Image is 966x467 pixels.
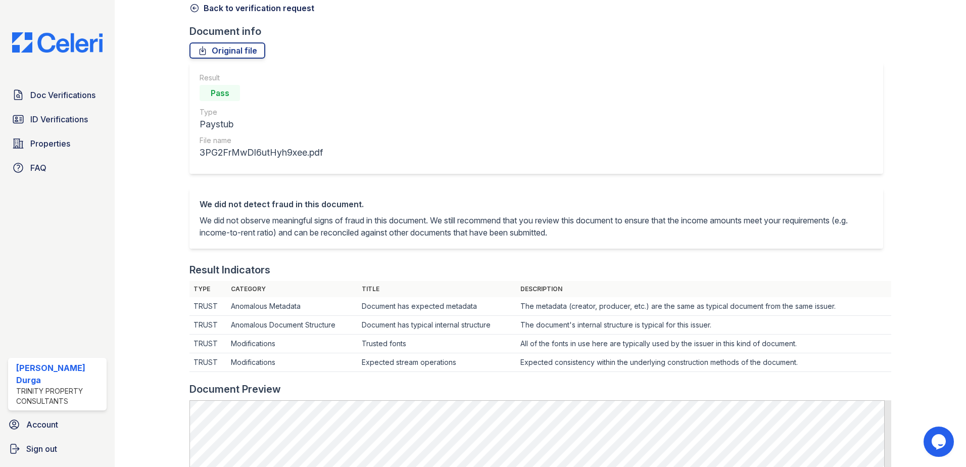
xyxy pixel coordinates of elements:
td: TRUST [189,353,227,372]
td: Expected consistency within the underlying construction methods of the document. [516,353,891,372]
div: Pass [200,85,240,101]
a: Doc Verifications [8,85,107,105]
div: Document info [189,24,891,38]
div: Trinity Property Consultants [16,386,103,406]
span: ID Verifications [30,113,88,125]
td: The document's internal structure is typical for this issuer. [516,316,891,335]
td: Trusted fonts [358,335,516,353]
a: Sign out [4,439,111,459]
div: Paystub [200,117,323,131]
td: Anomalous Document Structure [227,316,358,335]
div: 3PG2FrMwDl6utHyh9xee.pdf [200,146,323,160]
td: Modifications [227,353,358,372]
th: Category [227,281,358,297]
div: We did not detect fraud in this document. [200,198,873,210]
td: TRUST [189,297,227,316]
a: Account [4,414,111,435]
th: Type [189,281,227,297]
p: We did not observe meaningful signs of fraud in this document. We still recommend that you review... [200,214,873,239]
td: Expected stream operations [358,353,516,372]
a: FAQ [8,158,107,178]
td: All of the fonts in use here are typically used by the issuer in this kind of document. [516,335,891,353]
a: Properties [8,133,107,154]
td: Document has typical internal structure [358,316,516,335]
div: [PERSON_NAME] Durga [16,362,103,386]
span: FAQ [30,162,46,174]
span: Account [26,418,58,431]
span: Properties [30,137,70,150]
td: Document has expected metadata [358,297,516,316]
th: Title [358,281,516,297]
div: Result Indicators [189,263,270,277]
div: Result [200,73,323,83]
td: TRUST [189,335,227,353]
td: Anomalous Metadata [227,297,358,316]
a: Back to verification request [189,2,314,14]
span: Sign out [26,443,57,455]
iframe: chat widget [924,427,956,457]
th: Description [516,281,891,297]
td: TRUST [189,316,227,335]
img: CE_Logo_Blue-a8612792a0a2168367f1c8372b55b34899dd931a85d93a1a3d3e32e68fde9ad4.png [4,32,111,53]
td: Modifications [227,335,358,353]
div: Type [200,107,323,117]
td: The metadata (creator, producer, etc.) are the same as typical document from the same issuer. [516,297,891,316]
a: Original file [189,42,265,59]
span: Doc Verifications [30,89,95,101]
a: ID Verifications [8,109,107,129]
div: Document Preview [189,382,281,396]
div: File name [200,135,323,146]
